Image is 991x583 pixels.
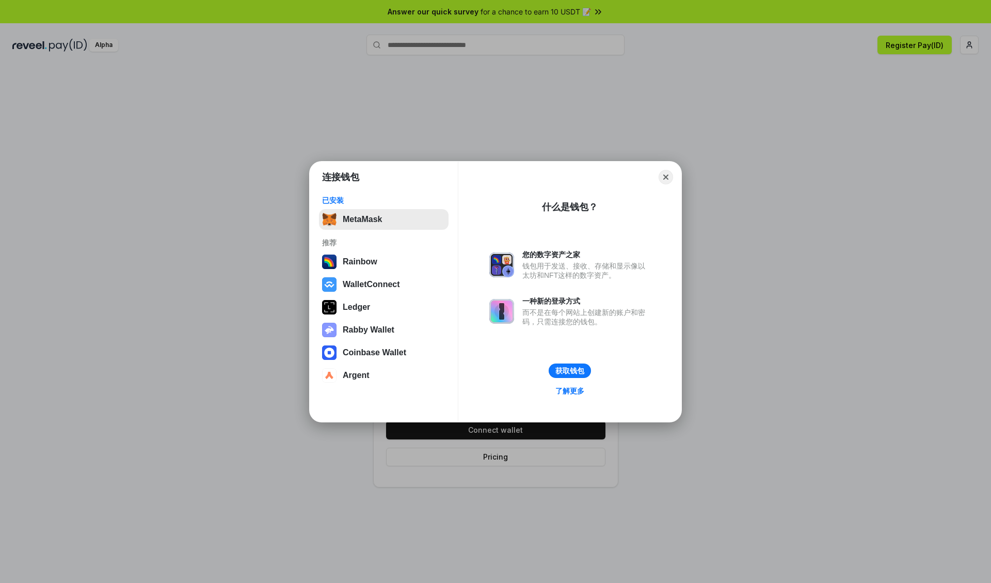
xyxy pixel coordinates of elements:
[319,297,449,318] button: Ledger
[542,201,598,213] div: 什么是钱包？
[489,299,514,324] img: svg+xml,%3Csvg%20xmlns%3D%22http%3A%2F%2Fwww.w3.org%2F2000%2Fsvg%22%20fill%3D%22none%22%20viewBox...
[319,320,449,340] button: Rabby Wallet
[555,386,584,396] div: 了解更多
[343,348,406,357] div: Coinbase Wallet
[522,296,650,306] div: 一种新的登录方式
[319,251,449,272] button: Rainbow
[343,303,370,312] div: Ledger
[343,215,382,224] div: MetaMask
[549,364,591,378] button: 获取钱包
[522,261,650,280] div: 钱包用于发送、接收、存储和显示像以太坊和NFT这样的数字资产。
[343,280,400,289] div: WalletConnect
[322,255,337,269] img: svg+xml,%3Csvg%20width%3D%22120%22%20height%3D%22120%22%20viewBox%3D%220%200%20120%20120%22%20fil...
[322,300,337,314] img: svg+xml,%3Csvg%20xmlns%3D%22http%3A%2F%2Fwww.w3.org%2F2000%2Fsvg%22%20width%3D%2228%22%20height%3...
[555,366,584,375] div: 获取钱包
[343,371,370,380] div: Argent
[322,323,337,337] img: svg+xml,%3Csvg%20xmlns%3D%22http%3A%2F%2Fwww.w3.org%2F2000%2Fsvg%22%20fill%3D%22none%22%20viewBox...
[319,209,449,230] button: MetaMask
[343,257,377,266] div: Rainbow
[659,170,673,184] button: Close
[319,274,449,295] button: WalletConnect
[522,250,650,259] div: 您的数字资产之家
[322,212,337,227] img: svg+xml,%3Csvg%20fill%3D%22none%22%20height%3D%2233%22%20viewBox%3D%220%200%2035%2033%22%20width%...
[549,384,590,398] a: 了解更多
[522,308,650,326] div: 而不是在每个网站上创建新的账户和密码，只需连接您的钱包。
[343,325,394,335] div: Rabby Wallet
[319,342,449,363] button: Coinbase Wallet
[322,196,445,205] div: 已安装
[489,253,514,277] img: svg+xml,%3Csvg%20xmlns%3D%22http%3A%2F%2Fwww.w3.org%2F2000%2Fsvg%22%20fill%3D%22none%22%20viewBox...
[322,345,337,360] img: svg+xml,%3Csvg%20width%3D%2228%22%20height%3D%2228%22%20viewBox%3D%220%200%2028%2028%22%20fill%3D...
[322,277,337,292] img: svg+xml,%3Csvg%20width%3D%2228%22%20height%3D%2228%22%20viewBox%3D%220%200%2028%2028%22%20fill%3D...
[322,171,359,183] h1: 连接钱包
[322,238,445,247] div: 推荐
[319,365,449,386] button: Argent
[322,368,337,383] img: svg+xml,%3Csvg%20width%3D%2228%22%20height%3D%2228%22%20viewBox%3D%220%200%2028%2028%22%20fill%3D...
